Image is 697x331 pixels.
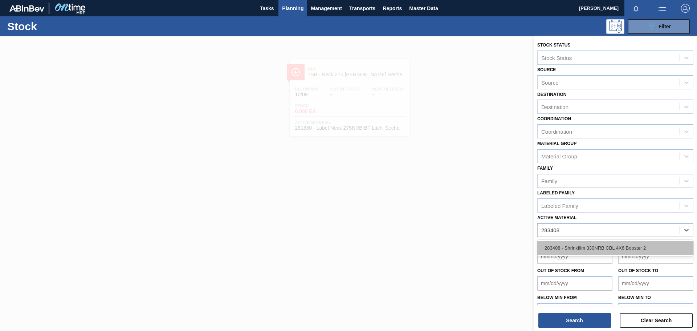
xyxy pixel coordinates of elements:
[537,268,584,273] label: Out of Stock from
[259,4,275,13] span: Tasks
[537,295,577,300] label: Below Min from
[537,249,612,264] input: mm/dd/yyyy
[681,4,690,13] img: Logout
[282,4,303,13] span: Planning
[537,43,570,48] label: Stock Status
[537,92,566,97] label: Destination
[409,4,438,13] span: Master Data
[311,4,342,13] span: Management
[541,153,577,159] div: Material Group
[658,4,667,13] img: userActions
[541,129,572,135] div: Coordination
[541,104,568,110] div: Destination
[537,215,576,220] label: Active Material
[606,19,624,34] div: Programming: no user selected
[618,268,658,273] label: Out of Stock to
[618,276,693,291] input: mm/dd/yyyy
[541,79,559,85] div: Source
[537,276,612,291] input: mm/dd/yyyy
[537,166,553,171] label: Family
[624,3,648,13] button: Notifications
[541,202,578,209] div: Labeled Family
[541,178,557,184] div: Family
[349,4,375,13] span: Transports
[659,24,671,29] span: Filter
[618,303,693,318] input: mm/dd/yyyy
[7,22,116,31] h1: Stock
[537,116,571,121] label: Coordination
[537,67,556,72] label: Source
[537,190,575,195] label: Labeled Family
[541,55,572,61] div: Stock Status
[618,295,651,300] label: Below Min to
[537,303,612,318] input: mm/dd/yyyy
[628,19,690,34] button: Filter
[537,241,693,255] div: 283408 - Shrinkfilm 330NRB CBL 4X6 Booster 2
[383,4,402,13] span: Reports
[618,249,693,264] input: mm/dd/yyyy
[537,141,576,146] label: Material Group
[9,5,44,12] img: TNhmsLtSVTkK8tSr43FrP2fwEKptu5GPRR3wAAAABJRU5ErkJggg==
